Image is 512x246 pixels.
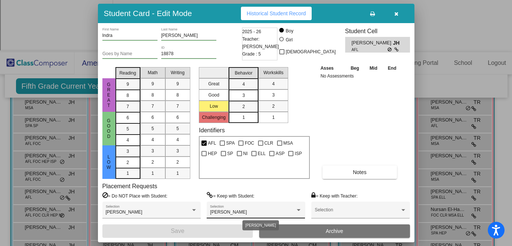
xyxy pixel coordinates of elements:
[345,64,365,72] th: Beg
[210,209,247,215] span: [PERSON_NAME]
[365,64,382,72] th: Mid
[393,39,403,47] span: JH
[283,139,293,148] span: MSA
[272,103,275,110] span: 2
[102,183,158,190] label: Placement Requests
[345,28,410,35] h3: Student Cell
[105,118,112,139] span: Good
[276,149,284,158] span: ASP
[353,169,367,175] span: Notes
[106,209,143,215] span: [PERSON_NAME]
[152,114,154,121] span: 6
[242,81,245,88] span: 4
[152,81,154,87] span: 9
[319,72,402,80] td: No Assessments
[208,149,217,158] span: HEP
[241,7,312,20] button: Historical Student Record
[177,114,179,121] span: 6
[127,103,129,110] span: 7
[242,114,245,121] span: 1
[295,149,302,158] span: ISP
[127,114,129,121] span: 6
[105,154,112,170] span: Low
[177,125,179,132] span: 5
[242,92,245,99] span: 3
[242,50,261,58] span: Grade : 5
[259,224,410,238] button: Archive
[286,47,335,56] span: [DEMOGRAPHIC_DATA]
[208,139,216,148] span: AFL
[177,170,179,177] span: 1
[105,82,112,108] span: Great
[272,81,275,87] span: 4
[235,70,252,76] span: Behavior
[161,51,216,57] input: Enter ID
[258,149,265,158] span: ELL
[177,136,179,143] span: 4
[285,37,293,43] div: Girl
[177,92,179,98] span: 8
[127,170,129,177] span: 1
[247,10,306,16] span: Historical Student Record
[102,192,168,199] label: = Do NOT Place with Student:
[152,170,154,177] span: 1
[152,159,154,165] span: 2
[272,92,275,98] span: 3
[152,103,154,110] span: 7
[127,92,129,99] span: 8
[152,92,154,98] span: 8
[171,69,184,76] span: Writing
[152,148,154,154] span: 3
[352,39,393,47] span: [PERSON_NAME]
[382,64,402,72] th: End
[322,165,397,179] button: Notes
[326,228,343,234] span: Archive
[263,69,283,76] span: Workskills
[272,114,275,121] span: 1
[199,127,225,134] label: Identifiers
[148,69,158,76] span: Math
[242,35,279,50] span: Teacher: [PERSON_NAME]
[242,28,261,35] span: 2025 - 26
[177,159,179,165] span: 2
[311,192,357,199] label: = Keep with Teacher:
[177,148,179,154] span: 3
[264,139,273,148] span: CLR
[171,228,184,234] span: Save
[177,81,179,87] span: 9
[127,81,129,88] span: 9
[102,51,158,57] input: goes by name
[352,47,388,53] span: AFL
[285,28,293,34] div: Boy
[177,103,179,110] span: 7
[227,149,233,158] span: SP
[102,224,253,238] button: Save
[127,159,129,166] span: 2
[242,103,245,110] span: 2
[245,139,254,148] span: FOC
[226,139,235,148] span: SPA
[127,148,129,155] span: 3
[152,136,154,143] span: 4
[120,70,136,76] span: Reading
[207,192,254,199] label: = Keep with Student:
[127,126,129,132] span: 5
[319,64,346,72] th: Asses
[243,149,248,158] span: NI
[152,125,154,132] span: 5
[104,9,192,18] h3: Student Card - Edit Mode
[127,137,129,143] span: 4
